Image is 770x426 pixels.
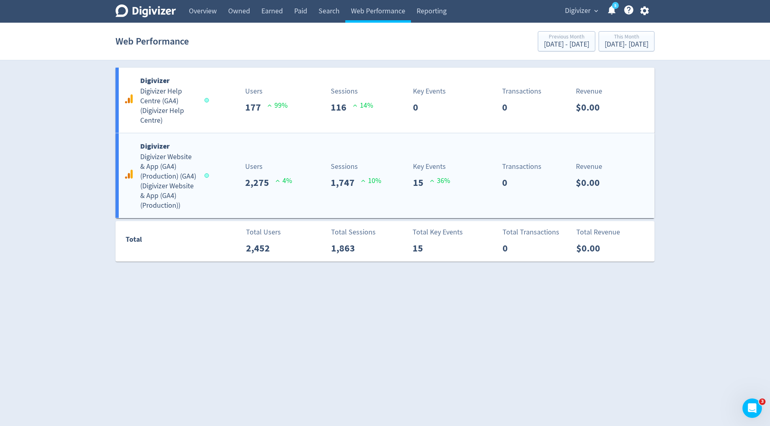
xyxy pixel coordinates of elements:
p: 99 % [267,100,288,111]
p: 10 % [361,175,381,186]
p: Revenue [576,86,602,97]
span: Digivizer [565,4,590,17]
p: 14 % [353,100,373,111]
a: DigivizerDigivizer Help Centre (GA4)(Digivizer Help Centre)Users177 99%Sessions116 14%Key Events0... [115,68,654,133]
p: 1,863 [331,241,361,256]
p: 15 [413,175,430,190]
p: Total Revenue [576,227,620,238]
p: Transactions [502,161,541,172]
a: DigivizerDigivizer Website & App (GA4) (Production) (GA4)(Digivizer Website & App (GA4) (Producti... [115,133,654,218]
span: Data last synced: 23 Sep 2025, 4:01am (AEST) [205,98,212,102]
p: 15 [413,241,430,256]
p: 2,452 [246,241,276,256]
text: 5 [614,3,616,9]
p: 36 % [430,175,450,186]
div: Total [126,234,205,249]
span: 3 [759,398,766,405]
p: $0.00 [576,241,607,256]
p: 0 [502,100,514,115]
p: Total Key Events [413,227,463,238]
button: Previous Month[DATE] - [DATE] [538,31,595,51]
h1: Web Performance [115,28,189,54]
p: Key Events [413,161,446,172]
p: Users [245,86,263,97]
p: Total Users [246,227,281,238]
p: 0 [413,100,425,115]
p: Sessions [331,86,358,97]
p: Revenue [576,161,602,172]
b: Digivizer [140,141,170,151]
span: expand_more [592,7,600,15]
p: 4 % [276,175,292,186]
button: This Month[DATE]- [DATE] [599,31,654,51]
p: Key Events [413,86,446,97]
div: Previous Month [544,34,589,41]
div: [DATE] - [DATE] [544,41,589,48]
div: This Month [605,34,648,41]
p: 0 [502,175,514,190]
a: 5 [612,2,619,9]
p: Sessions [331,161,358,172]
span: Data last synced: 22 Sep 2025, 3:02pm (AEST) [205,173,212,178]
h5: Digivizer Help Centre (GA4) ( Digivizer Help Centre ) [140,87,197,126]
p: Total Sessions [331,227,376,238]
button: Digivizer [562,4,600,17]
svg: Google Analytics [124,169,134,179]
svg: Google Analytics [124,94,134,104]
p: Users [245,161,263,172]
iframe: Intercom live chat [742,398,762,418]
p: 1,747 [331,175,361,190]
h5: Digivizer Website & App (GA4) (Production) (GA4) ( Digivizer Website & App (GA4) (Production) ) [140,152,197,211]
p: Transactions [502,86,541,97]
b: Digivizer [140,76,170,85]
p: 177 [245,100,267,115]
div: [DATE] - [DATE] [605,41,648,48]
p: 0 [503,241,514,256]
p: $0.00 [576,100,606,115]
p: $0.00 [576,175,606,190]
p: 2,275 [245,175,276,190]
p: 116 [331,100,353,115]
p: Total Transactions [503,227,559,238]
